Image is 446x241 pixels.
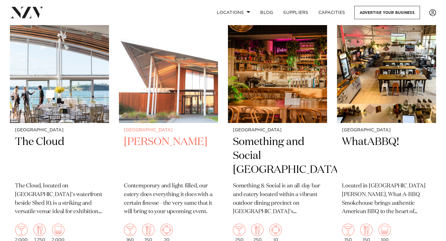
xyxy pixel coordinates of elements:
[342,135,431,177] h2: WhatABBQ!
[212,6,255,19] a: Locations
[378,224,391,236] img: theatre.png
[255,6,278,19] a: BLOG
[269,224,282,236] img: meeting.png
[15,224,28,236] img: cocktail.png
[15,135,104,177] h2: The Cloud
[52,224,64,236] img: theatre.png
[124,182,213,217] p: Contemporary and light-filled, our eatery does everything it does with a certain finesse - the ve...
[15,128,104,133] small: [GEOGRAPHIC_DATA]
[124,128,213,133] small: [GEOGRAPHIC_DATA]
[33,224,46,236] img: dining.png
[15,182,104,217] p: The Cloud, located on [GEOGRAPHIC_DATA]'s waterfront beside Shed 10, is a striking and versatile ...
[342,182,431,217] p: Located in [GEOGRAPHIC_DATA][PERSON_NAME], What-A-BBQ Smokehouse brings authentic American BBQ to...
[360,224,373,236] img: dining.png
[278,6,313,19] a: SUPPLIERS
[124,224,136,236] img: cocktail.png
[251,224,264,236] img: dining.png
[313,6,350,19] a: Capacities
[233,224,245,236] img: cocktail.png
[342,224,354,236] img: cocktail.png
[142,224,155,236] img: dining.png
[354,6,420,19] a: Advertise your business
[342,128,431,133] small: [GEOGRAPHIC_DATA]
[10,7,44,18] img: nzv-logo.png
[124,135,213,177] h2: [PERSON_NAME]
[233,182,322,217] p: Something & Social is an all-day bar and eatery located within a vibrant outdoor dining precinct ...
[160,224,173,236] img: meeting.png
[233,128,322,133] small: [GEOGRAPHIC_DATA]
[233,135,322,177] h2: Something and Social [GEOGRAPHIC_DATA]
